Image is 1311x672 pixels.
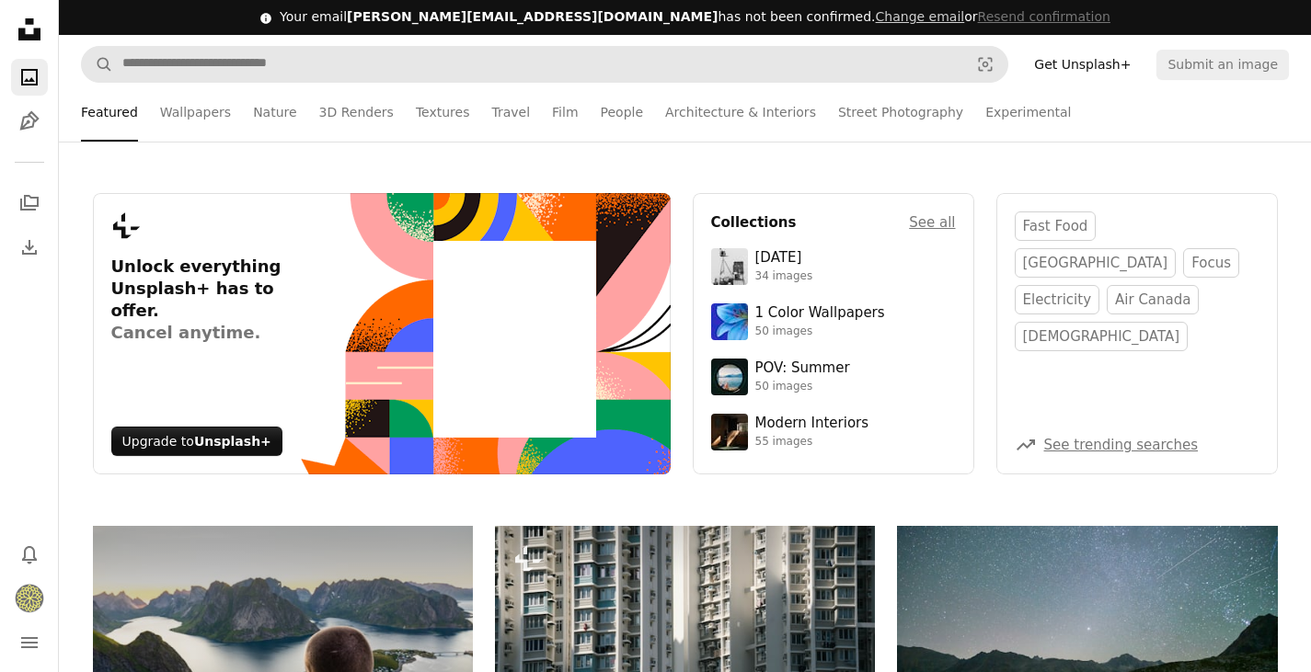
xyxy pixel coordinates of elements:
span: Cancel anytime. [111,322,300,344]
a: Man painting a scenic norwegian fjord landscape from above [93,644,473,660]
a: Architecture & Interiors [665,83,816,142]
button: Search Unsplash [82,47,113,82]
a: 1 Color Wallpapers50 images [711,303,956,340]
a: [DEMOGRAPHIC_DATA] [1015,322,1189,351]
form: Find visuals sitewide [81,46,1008,83]
a: See all [909,211,955,233]
div: Upgrade to [111,427,282,456]
a: See trending searches [1044,437,1199,453]
a: Download History [11,229,48,266]
a: Change email [876,9,965,24]
div: [DATE] [755,249,813,268]
button: Profile [11,580,48,617]
a: Street Photography [838,83,963,142]
img: Avatar of user Laura Vaillancourt [15,584,44,613]
button: Submit an image [1156,50,1289,79]
img: photo-1682590564399-95f0109652fe [711,248,748,285]
span: or [876,9,1110,24]
img: premium_photo-1747189286942-bc91257a2e39 [711,414,748,450]
a: Travel [491,83,530,142]
a: Textures [416,83,470,142]
a: Starry night sky over a calm mountain lake [897,644,1277,660]
img: premium_photo-1688045582333-c8b6961773e0 [711,303,748,340]
div: 50 images [755,380,850,394]
a: Wallpapers [160,83,231,142]
a: Get Unsplash+ [1023,50,1142,79]
div: Modern Interiors [755,415,869,433]
a: electricity [1015,285,1100,314]
div: POV: Summer [755,359,850,378]
img: premium_photo-1753820185677-ab78a372b033 [711,359,748,395]
div: 50 images [755,325,885,339]
a: Nature [253,83,296,142]
a: focus [1183,248,1239,278]
a: [DATE]34 images [711,248,956,285]
button: Notifications [11,536,48,573]
a: air canada [1107,285,1199,314]
a: [GEOGRAPHIC_DATA] [1015,248,1177,278]
a: Collections [11,185,48,222]
a: Tall apartment buildings with many windows and balconies. [495,640,875,656]
a: Film [552,83,578,142]
a: Experimental [985,83,1071,142]
div: 34 images [755,269,813,284]
a: fast food [1015,211,1097,241]
div: 1 Color Wallpapers [755,304,885,323]
span: [PERSON_NAME][EMAIL_ADDRESS][DOMAIN_NAME] [347,9,718,24]
a: Home — Unsplash [11,11,48,51]
a: Modern Interiors55 images [711,414,956,450]
a: Photos [11,59,48,96]
strong: Unsplash+ [194,434,271,449]
a: 3D Renders [319,83,394,142]
a: POV: Summer50 images [711,359,956,395]
a: Unlock everything Unsplash+ has to offer.Cancel anytime.Upgrade toUnsplash+ [93,193,671,474]
h3: Unlock everything Unsplash+ has to offer. [111,256,300,344]
div: Your email has not been confirmed. [280,8,1110,27]
a: Illustrations [11,103,48,140]
button: Resend confirmation [978,8,1110,27]
h4: Collections [711,211,797,233]
button: Visual search [963,47,1007,82]
div: 55 images [755,435,869,450]
button: Menu [11,624,48,661]
a: People [601,83,644,142]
